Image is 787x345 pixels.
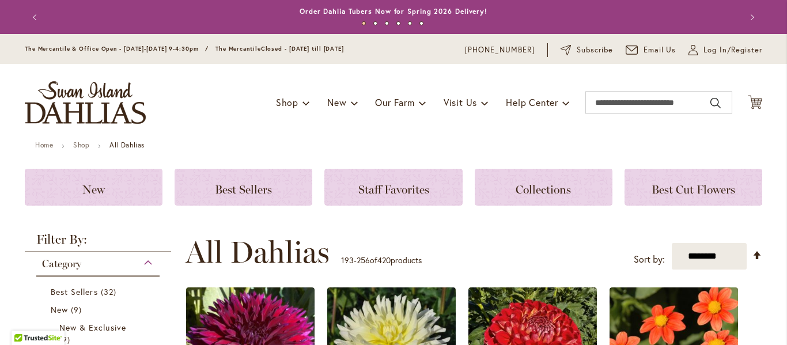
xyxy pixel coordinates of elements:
[25,233,171,252] strong: Filter By:
[561,44,613,56] a: Subscribe
[703,44,762,56] span: Log In/Register
[419,21,423,25] button: 6 of 6
[688,44,762,56] a: Log In/Register
[51,304,148,316] a: New
[25,81,146,124] a: store logo
[327,96,346,108] span: New
[652,183,735,196] span: Best Cut Flowers
[506,96,558,108] span: Help Center
[377,255,391,266] span: 420
[51,304,68,315] span: New
[51,286,98,297] span: Best Sellers
[408,21,412,25] button: 5 of 6
[25,6,48,29] button: Previous
[59,322,126,333] span: New & Exclusive
[644,44,676,56] span: Email Us
[42,257,81,270] span: Category
[396,21,400,25] button: 4 of 6
[71,304,85,316] span: 9
[35,141,53,149] a: Home
[51,286,148,298] a: Best Sellers
[634,249,665,270] label: Sort by:
[341,251,422,270] p: - of products
[73,141,89,149] a: Shop
[373,21,377,25] button: 2 of 6
[357,255,370,266] span: 256
[625,169,762,206] a: Best Cut Flowers
[215,183,272,196] span: Best Sellers
[385,21,389,25] button: 3 of 6
[82,183,105,196] span: New
[109,141,145,149] strong: All Dahlias
[362,21,366,25] button: 1 of 6
[25,45,261,52] span: The Mercantile & Office Open - [DATE]-[DATE] 9-4:30pm / The Mercantile
[175,169,312,206] a: Best Sellers
[101,286,119,298] span: 32
[276,96,298,108] span: Shop
[186,235,330,270] span: All Dahlias
[324,169,462,206] a: Staff Favorites
[739,6,762,29] button: Next
[300,7,487,16] a: Order Dahlia Tubers Now for Spring 2026 Delivery!
[375,96,414,108] span: Our Farm
[358,183,429,196] span: Staff Favorites
[25,169,162,206] a: New
[444,96,477,108] span: Visit Us
[261,45,344,52] span: Closed - [DATE] till [DATE]
[577,44,613,56] span: Subscribe
[475,169,612,206] a: Collections
[465,44,535,56] a: [PHONE_NUMBER]
[516,183,571,196] span: Collections
[626,44,676,56] a: Email Us
[341,255,354,266] span: 193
